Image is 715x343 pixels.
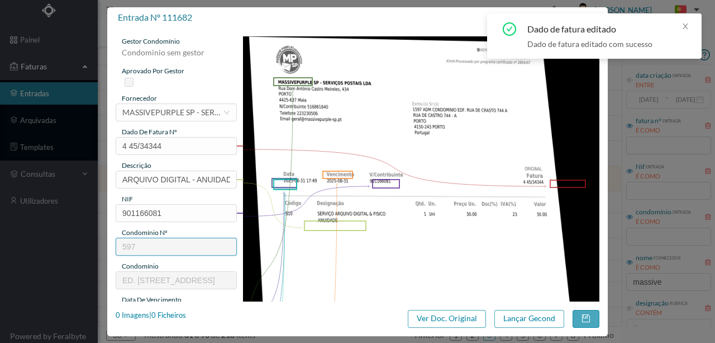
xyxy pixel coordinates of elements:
[122,295,182,304] span: data de vencimento
[527,38,688,50] div: Dado de fatura editado com sucesso
[494,310,564,328] button: Lançar Gecond
[118,12,192,22] span: entrada nº 111682
[122,161,151,170] span: descrição
[122,37,180,45] span: gestor condomínio
[408,310,486,328] button: Ver Doc. Original
[122,67,184,75] span: aprovado por gestor
[122,104,223,121] div: MASSIVEPURPLE SP - SERVIÇOS POSTAIS, LDA
[122,195,133,203] span: NIF
[681,22,689,30] i: icon: close
[666,1,704,19] button: PT
[527,22,630,36] div: Dado de fatura editado
[116,46,237,66] div: Condominio sem gestor
[122,228,168,237] span: condomínio nº
[122,94,157,102] span: fornecedor
[116,310,186,321] div: 0 Imagens | 0 Ficheiros
[223,109,230,116] i: icon: down
[503,22,516,36] i: icon: check-circle
[122,262,159,270] span: condomínio
[122,128,177,136] span: dado de fatura nº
